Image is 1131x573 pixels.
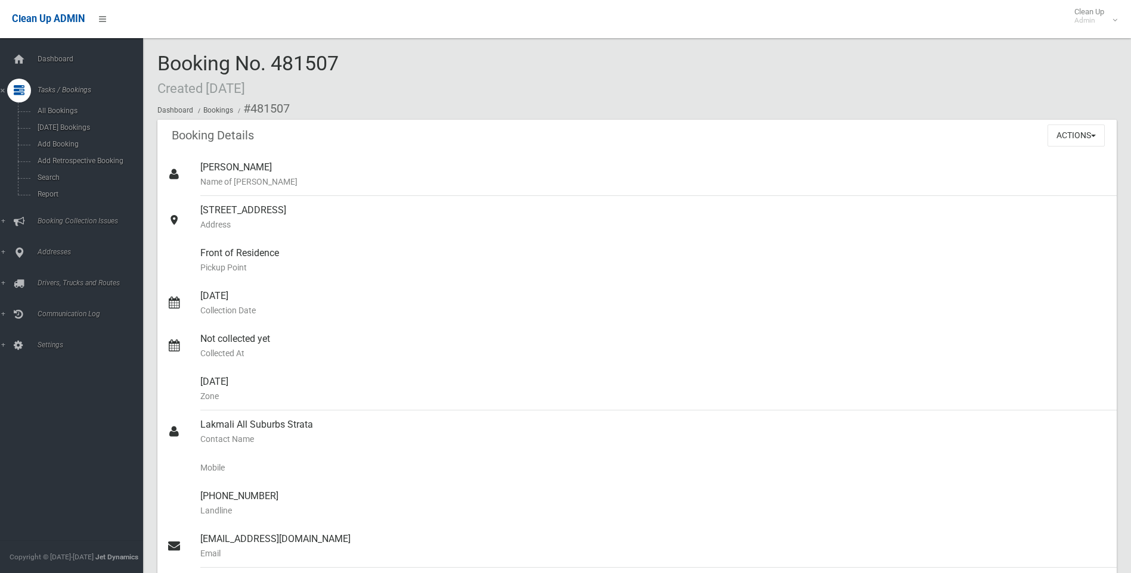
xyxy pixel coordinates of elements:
[200,260,1107,275] small: Pickup Point
[157,51,339,98] span: Booking No. 481507
[10,553,94,561] span: Copyright © [DATE]-[DATE]
[157,80,245,96] small: Created [DATE]
[200,503,1107,518] small: Landline
[34,107,142,115] span: All Bookings
[1048,124,1105,147] button: Actions
[157,124,268,147] header: Booking Details
[1074,16,1104,25] small: Admin
[200,175,1107,189] small: Name of [PERSON_NAME]
[157,525,1117,568] a: [EMAIL_ADDRESS][DOMAIN_NAME]Email
[200,525,1107,568] div: [EMAIL_ADDRESS][DOMAIN_NAME]
[1068,7,1116,25] span: Clean Up
[200,368,1107,410] div: [DATE]
[34,279,152,287] span: Drivers, Trucks and Routes
[200,410,1107,453] div: Lakmali All Suburbs Strata
[200,482,1107,525] div: [PHONE_NUMBER]
[34,123,142,132] span: [DATE] Bookings
[200,460,1107,475] small: Mobile
[34,86,152,94] span: Tasks / Bookings
[200,303,1107,317] small: Collection Date
[235,98,290,120] li: #481507
[34,190,142,198] span: Report
[200,389,1107,403] small: Zone
[34,173,142,182] span: Search
[34,248,152,256] span: Addresses
[200,346,1107,360] small: Collected At
[12,13,85,24] span: Clean Up ADMIN
[200,217,1107,232] small: Address
[200,153,1107,196] div: [PERSON_NAME]
[157,106,193,114] a: Dashboard
[34,140,142,148] span: Add Booking
[34,310,152,318] span: Communication Log
[200,325,1107,368] div: Not collected yet
[200,239,1107,282] div: Front of Residence
[34,217,152,225] span: Booking Collection Issues
[34,341,152,349] span: Settings
[200,546,1107,560] small: Email
[34,157,142,165] span: Add Retrospective Booking
[95,553,138,561] strong: Jet Dynamics
[200,282,1107,325] div: [DATE]
[203,106,233,114] a: Bookings
[34,55,152,63] span: Dashboard
[200,196,1107,239] div: [STREET_ADDRESS]
[200,432,1107,446] small: Contact Name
